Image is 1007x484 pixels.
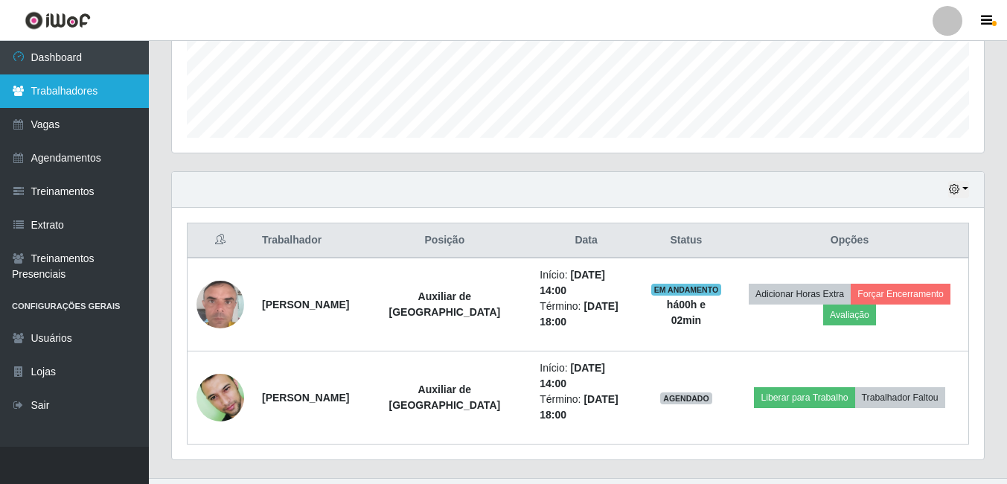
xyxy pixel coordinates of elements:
span: AGENDADO [660,392,712,404]
button: Avaliação [823,305,876,325]
time: [DATE] 14:00 [540,269,605,296]
th: Opções [731,223,969,258]
th: Posição [358,223,531,258]
strong: Auxiliar de [GEOGRAPHIC_DATA] [389,290,501,318]
button: Forçar Encerramento [851,284,950,305]
strong: Auxiliar de [GEOGRAPHIC_DATA] [389,383,501,411]
img: 1707834937806.jpeg [196,262,244,347]
li: Término: [540,299,633,330]
button: Liberar para Trabalho [754,387,854,408]
strong: há 00 h e 02 min [667,299,706,326]
li: Término: [540,392,633,423]
time: [DATE] 14:00 [540,362,605,389]
strong: [PERSON_NAME] [262,299,349,311]
th: Data [531,223,642,258]
li: Início: [540,360,633,392]
img: CoreUI Logo [25,11,91,30]
th: Trabalhador [253,223,358,258]
button: Adicionar Horas Extra [749,284,851,305]
li: Início: [540,267,633,299]
th: Status [642,223,731,258]
button: Trabalhador Faltou [855,387,945,408]
strong: [PERSON_NAME] [262,392,349,404]
span: EM ANDAMENTO [651,284,722,296]
img: 1742301496184.jpeg [196,360,244,436]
